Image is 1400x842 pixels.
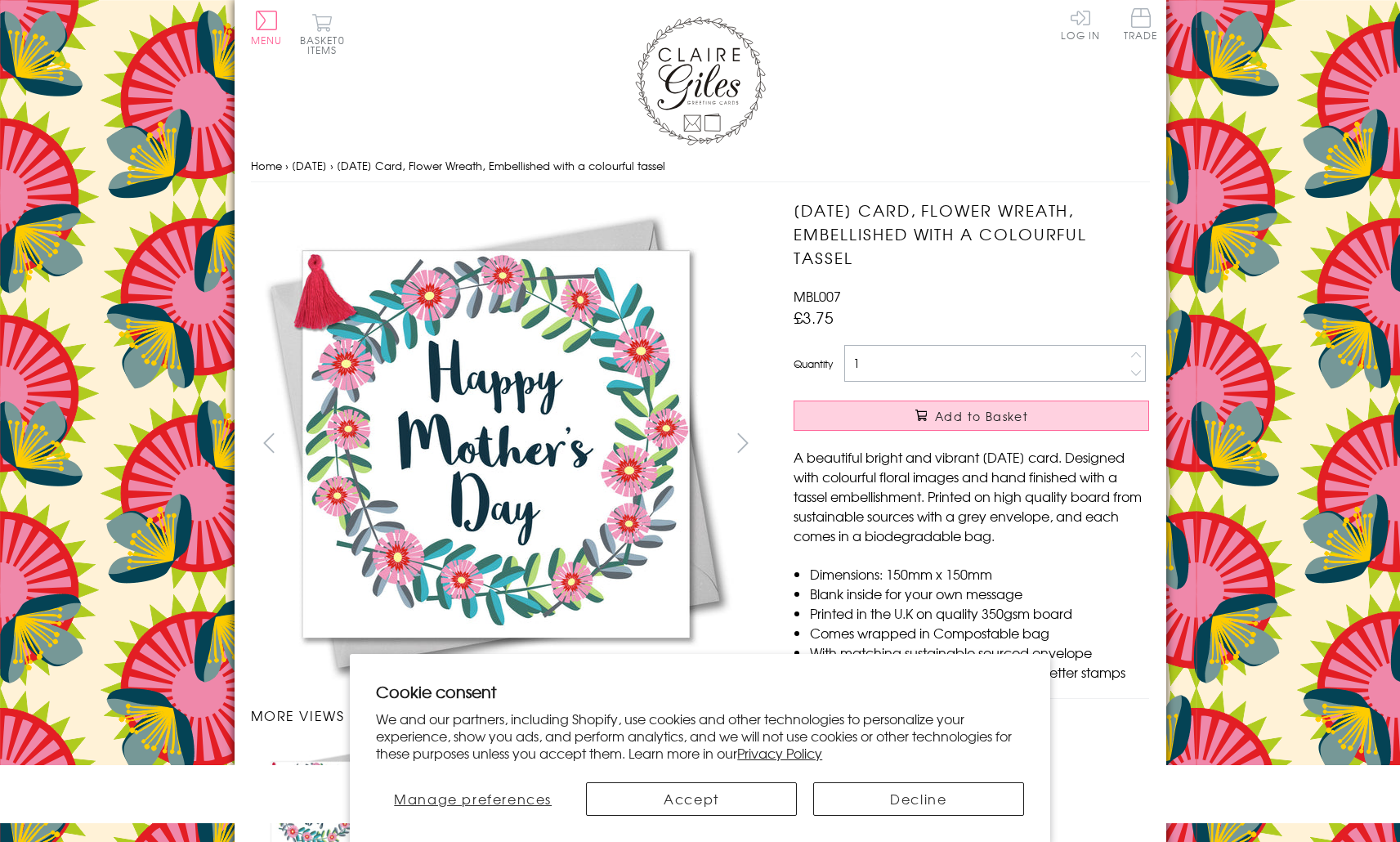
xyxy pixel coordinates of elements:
[635,16,766,146] img: Claire Giles Greetings Cards
[794,401,1149,431] button: Add to Basket
[794,306,834,329] span: £3.75
[724,424,761,461] button: next
[330,158,333,173] span: ›
[1124,8,1158,40] span: Trade
[586,782,797,816] button: Accept
[376,782,570,816] button: Manage preferences
[376,710,1024,761] p: We and our partners, including Shopify, use cookies and other technologies to personalize your ex...
[251,11,283,45] button: Menu
[794,286,841,306] span: MBL007
[813,782,1024,816] button: Decline
[394,789,552,808] span: Manage preferences
[810,623,1149,643] li: Comes wrapped in Compostable bag
[251,424,288,461] button: prev
[794,356,833,371] label: Quantity
[761,199,1251,688] img: Mother's Day Card, Flower Wreath, Embellished with a colourful tassel
[1061,8,1100,40] a: Log In
[292,158,327,173] a: [DATE]
[307,33,345,57] span: 0 items
[810,603,1149,623] li: Printed in the U.K on quality 350gsm board
[285,158,288,173] span: ›
[251,705,762,725] h3: More views
[794,447,1149,545] p: A beautiful bright and vibrant [DATE] card. Designed with colourful floral images and hand finish...
[300,13,345,55] button: Basket0 items
[810,564,1149,584] li: Dimensions: 150mm x 150mm
[337,158,665,173] span: [DATE] Card, Flower Wreath, Embellished with a colourful tassel
[250,199,740,689] img: Mother's Day Card, Flower Wreath, Embellished with a colourful tassel
[810,643,1149,662] li: With matching sustainable sourced envelope
[810,584,1149,603] li: Blank inside for your own message
[737,743,822,763] a: Privacy Policy
[251,158,282,173] a: Home
[251,150,1150,183] nav: breadcrumbs
[794,199,1149,269] h1: [DATE] Card, Flower Wreath, Embellished with a colourful tassel
[1124,8,1158,43] a: Trade
[251,33,283,47] span: Menu
[935,408,1028,424] span: Add to Basket
[376,680,1024,703] h2: Cookie consent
